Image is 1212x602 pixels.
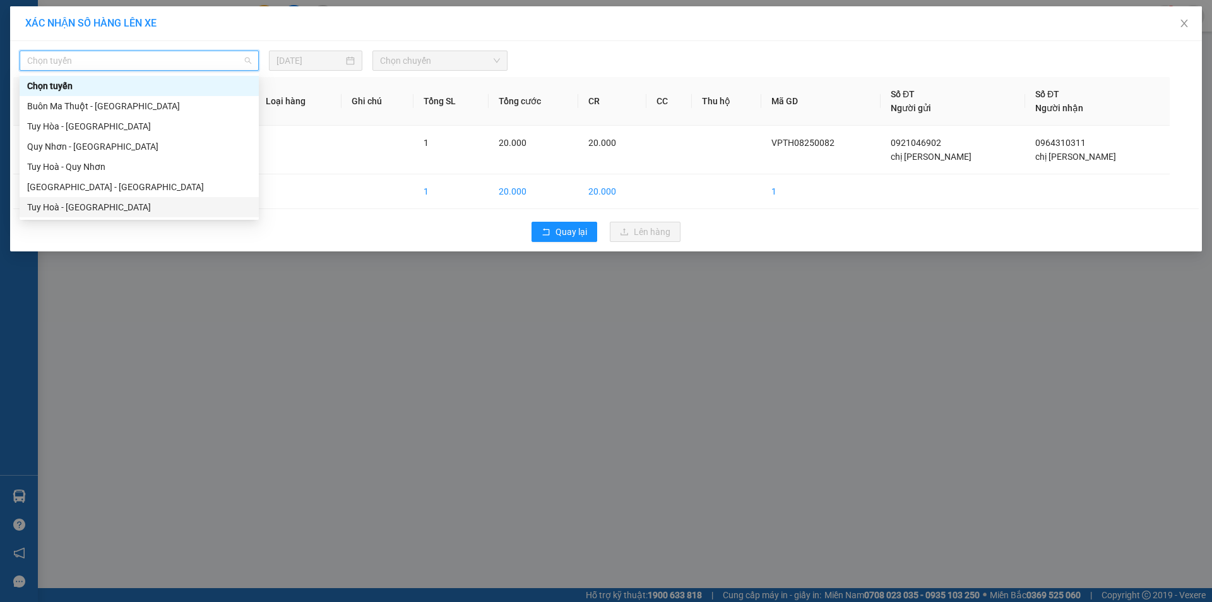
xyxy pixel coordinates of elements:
div: Tuy Hòa - Buôn Ma Thuột [20,116,259,136]
span: Quay lại [555,225,587,239]
div: Buôn Ma Thuột - [GEOGRAPHIC_DATA] [27,99,251,113]
div: Tuy Hoà - Nha Trang [20,197,259,217]
div: Chọn tuyến [27,79,251,93]
span: Số ĐT [891,89,915,99]
span: Số ĐT [1035,89,1059,99]
div: Chọn tuyến [20,76,259,96]
div: Nha Trang - Tuy Hòa [20,177,259,197]
div: Tuy Hòa - [GEOGRAPHIC_DATA] [27,119,251,133]
div: Quy Nhơn - Tuy Hòa [20,136,259,157]
span: rollback [542,227,550,238]
span: VPTH08250082 [771,138,835,148]
button: Close [1167,6,1202,42]
th: Tổng SL [413,77,489,126]
span: 1 [424,138,429,148]
span: 20.000 [499,138,526,148]
span: XÁC NHẬN SỐ HÀNG LÊN XE [25,17,157,29]
td: 1 [13,126,66,174]
div: [GEOGRAPHIC_DATA] - [GEOGRAPHIC_DATA] [27,180,251,194]
div: Tuy Hoà - [GEOGRAPHIC_DATA] [27,200,251,214]
td: 1 [761,174,881,209]
th: Mã GD [761,77,881,126]
th: STT [13,77,66,126]
span: chị [PERSON_NAME] [1035,152,1116,162]
th: Tổng cước [489,77,578,126]
span: 0921046902 [891,138,941,148]
th: CC [646,77,692,126]
button: uploadLên hàng [610,222,680,242]
span: chị [PERSON_NAME] [891,152,971,162]
span: Chọn chuyến [380,51,500,70]
button: rollbackQuay lại [532,222,597,242]
div: Buôn Ma Thuột - Tuy Hòa [20,96,259,116]
span: Chọn tuyến [27,51,251,70]
td: 1 [413,174,489,209]
span: 20.000 [588,138,616,148]
th: Ghi chú [342,77,414,126]
td: 20.000 [578,174,647,209]
div: Quy Nhơn - [GEOGRAPHIC_DATA] [27,140,251,154]
th: Thu hộ [692,77,761,126]
th: Loại hàng [256,77,342,126]
td: 20.000 [489,174,578,209]
span: Người gửi [891,103,931,113]
span: close [1179,18,1189,28]
div: Tuy Hoà - Quy Nhơn [27,160,251,174]
input: 14/08/2025 [276,54,343,68]
th: CR [578,77,647,126]
div: Tuy Hoà - Quy Nhơn [20,157,259,177]
span: 0964310311 [1035,138,1086,148]
span: Người nhận [1035,103,1083,113]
